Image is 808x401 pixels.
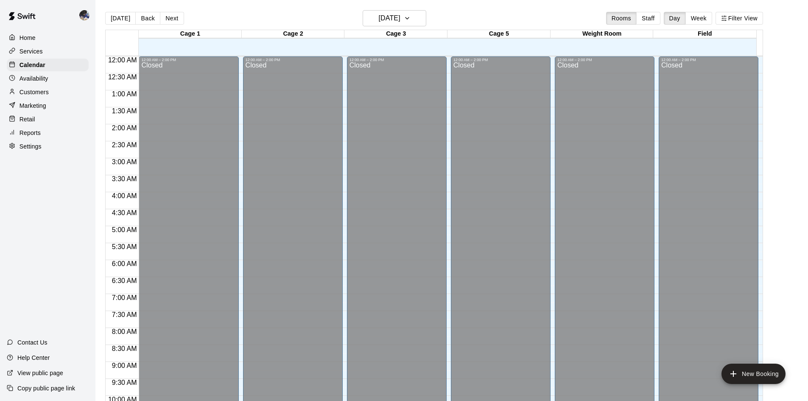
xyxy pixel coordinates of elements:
a: Services [7,45,89,58]
div: Field [653,30,756,38]
span: 8:30 AM [110,345,139,352]
a: Marketing [7,99,89,112]
a: Availability [7,72,89,85]
span: 3:00 AM [110,158,139,165]
p: Reports [20,129,41,137]
div: 12:00 AM – 2:00 PM [349,58,444,62]
span: 6:00 AM [110,260,139,267]
div: Cage 2 [242,30,345,38]
span: 9:00 AM [110,362,139,369]
p: Availability [20,74,48,83]
div: Cage 5 [447,30,551,38]
button: Back [135,12,160,25]
button: [DATE] [363,10,426,26]
p: Services [20,47,43,56]
button: Filter View [716,12,763,25]
button: add [721,364,786,384]
p: Customers [20,88,49,96]
button: Day [664,12,686,25]
p: Contact Us [17,338,48,347]
img: Kevin Chandler [79,10,89,20]
button: Next [160,12,184,25]
span: 7:00 AM [110,294,139,301]
span: 12:30 AM [106,73,139,81]
span: 12:00 AM [106,56,139,64]
div: 12:00 AM – 2:00 PM [141,58,236,62]
div: 12:00 AM – 2:00 PM [246,58,340,62]
a: Retail [7,113,89,126]
span: 1:00 AM [110,90,139,98]
div: Cage 3 [344,30,447,38]
span: 2:30 AM [110,141,139,149]
a: Customers [7,86,89,98]
span: 5:00 AM [110,226,139,233]
div: Weight Room [551,30,654,38]
p: Settings [20,142,42,151]
span: 2:00 AM [110,124,139,132]
span: 5:30 AM [110,243,139,250]
span: 8:00 AM [110,328,139,335]
button: Staff [636,12,660,25]
button: Rooms [606,12,637,25]
span: 3:30 AM [110,175,139,182]
span: 6:30 AM [110,277,139,284]
button: [DATE] [105,12,136,25]
span: 4:30 AM [110,209,139,216]
button: Week [685,12,712,25]
span: 1:30 AM [110,107,139,115]
h6: [DATE] [379,12,400,24]
p: View public page [17,369,63,377]
a: Reports [7,126,89,139]
div: 12:00 AM – 2:00 PM [661,58,756,62]
span: 7:30 AM [110,311,139,318]
span: 4:00 AM [110,192,139,199]
a: Settings [7,140,89,153]
p: Retail [20,115,35,123]
a: Calendar [7,59,89,71]
p: Copy public page link [17,384,75,393]
p: Home [20,34,36,42]
p: Calendar [20,61,45,69]
p: Help Center [17,353,50,362]
div: 12:00 AM – 2:00 PM [453,58,548,62]
div: 12:00 AM – 2:00 PM [557,58,652,62]
span: 9:30 AM [110,379,139,386]
div: Kevin Chandler [78,7,95,24]
p: Marketing [20,101,46,110]
div: Cage 1 [139,30,242,38]
a: Home [7,31,89,44]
